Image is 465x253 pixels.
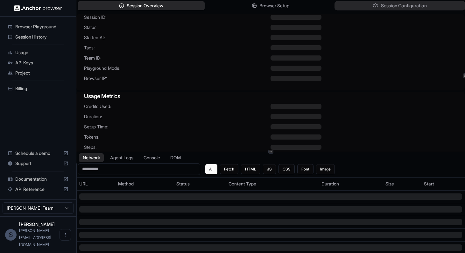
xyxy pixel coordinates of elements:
span: Credits Used: [84,103,271,110]
div: Duration [321,181,380,187]
button: Console [140,153,164,162]
div: Start [424,181,462,187]
button: JS [263,164,276,174]
span: Status: [84,24,271,31]
span: API Reference [15,186,61,192]
span: sasha@plato.so [19,228,51,247]
span: Playground Mode: [84,65,271,71]
span: Browser IP: [84,75,271,82]
div: Usage [5,47,71,58]
div: Status [176,181,223,187]
div: API Keys [5,58,71,68]
div: Method [118,181,172,187]
span: Team ID: [84,55,271,61]
div: Support [5,158,71,169]
div: Schedule a demo [5,148,71,158]
button: Fetch [220,164,238,174]
span: Session History [15,34,68,40]
span: Setup Time: [84,124,271,130]
div: URL [79,181,113,187]
span: Sasha Sobol [19,221,55,227]
span: API Keys [15,60,68,66]
button: CSS [278,164,295,174]
div: Browser Playground [5,22,71,32]
div: S [5,229,17,241]
span: Billing [15,85,68,92]
button: All [205,164,217,174]
div: Content Type [229,181,316,187]
button: Agent Logs [106,153,137,162]
button: HTML [241,164,260,174]
img: Anchor Logo [14,5,62,11]
span: Tags: [84,45,271,51]
span: Schedule a demo [15,150,61,156]
button: DOM [166,153,185,162]
span: Steps: [84,144,271,150]
div: Documentation [5,174,71,184]
div: API Reference [5,184,71,194]
h3: Usage Metrics [84,92,457,101]
button: Network [79,153,104,162]
span: Session Configuration [381,3,427,9]
div: Billing [5,83,71,94]
span: Tokens: [84,134,271,140]
button: Image [316,164,335,174]
span: Browser Playground [15,24,68,30]
span: Browser Setup [259,3,289,9]
div: Session History [5,32,71,42]
span: Duration: [84,113,271,120]
span: Documentation [15,176,61,182]
button: Open menu [60,229,71,241]
div: Size [385,181,419,187]
span: Session ID: [84,14,271,20]
span: Project [15,70,68,76]
span: Session Overview [127,3,163,9]
span: Usage [15,49,68,56]
div: Project [5,68,71,78]
span: Support [15,160,61,167]
span: Started At: [84,34,271,41]
button: Font [297,164,314,174]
